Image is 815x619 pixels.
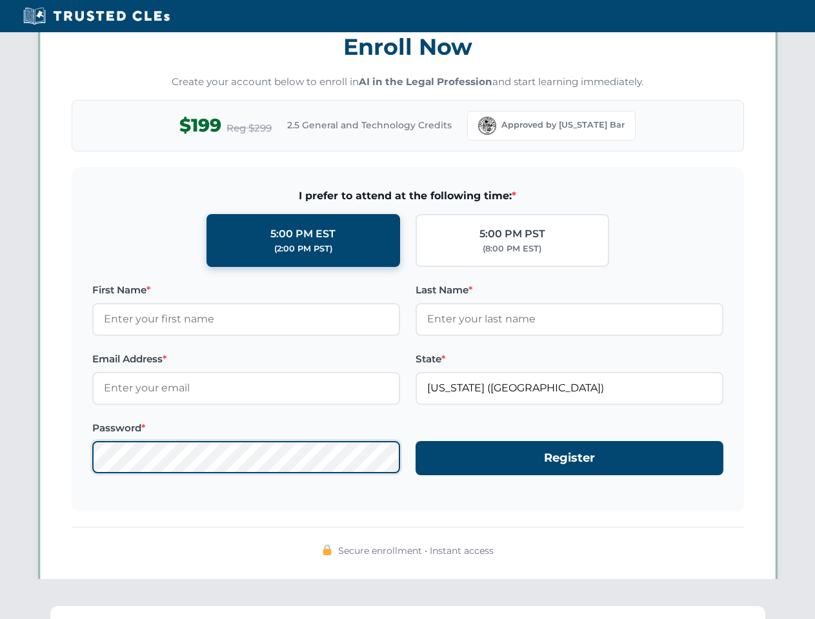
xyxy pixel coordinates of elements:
[92,188,723,204] span: I prefer to attend at the following time:
[478,117,496,135] img: Florida Bar
[92,372,400,404] input: Enter your email
[274,242,332,255] div: (2:00 PM PST)
[416,351,723,367] label: State
[19,6,174,26] img: Trusted CLEs
[226,121,272,136] span: Reg $299
[92,282,400,298] label: First Name
[479,226,545,242] div: 5:00 PM PST
[92,351,400,367] label: Email Address
[359,75,492,88] strong: AI in the Legal Profession
[270,226,336,242] div: 5:00 PM EST
[416,372,723,404] input: Florida (FL)
[92,420,400,436] label: Password
[72,26,744,67] h3: Enroll Now
[483,242,541,255] div: (8:00 PM EST)
[416,282,723,298] label: Last Name
[287,118,452,132] span: 2.5 General and Technology Credits
[338,544,494,558] span: Secure enrollment • Instant access
[416,441,723,475] button: Register
[322,545,332,555] img: 🔒
[72,75,744,90] p: Create your account below to enroll in and start learning immediately.
[501,119,625,132] span: Approved by [US_STATE] Bar
[179,111,221,140] span: $199
[416,303,723,335] input: Enter your last name
[92,303,400,335] input: Enter your first name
